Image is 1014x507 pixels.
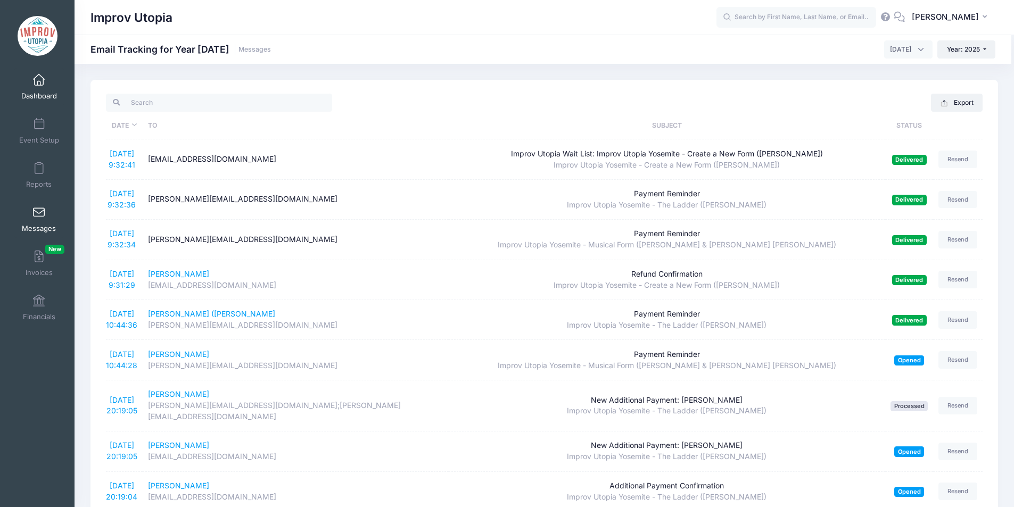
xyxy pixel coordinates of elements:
a: [DATE] 9:32:41 [109,149,135,169]
div: New Additional Payment: [PERSON_NAME] [454,395,880,406]
span: Event Setup [19,136,59,145]
div: Payment Reminder [454,309,880,320]
a: [DATE] 9:31:29 [109,269,135,289]
a: [PERSON_NAME] ([PERSON_NAME][PERSON_NAME][EMAIL_ADDRESS][DOMAIN_NAME] [148,309,443,331]
a: Resend [938,231,978,248]
a: Resend [938,483,978,500]
a: [DATE] 20:19:05 [106,395,137,415]
div: Improv Utopia Yosemite - The Ladder ([PERSON_NAME]) [454,451,880,462]
div: [PERSON_NAME] [148,440,443,451]
span: Opened [894,446,924,456]
a: [DATE] 9:32:36 [108,189,136,209]
span: Opened [894,355,924,365]
span: Delivered [892,275,927,285]
th: Status: activate to sort column ascending [885,112,933,139]
div: [EMAIL_ADDRESS][DOMAIN_NAME] [148,492,443,503]
span: Delivered [892,155,927,165]
div: Refund Confirmation [454,269,880,280]
a: Reports [14,156,64,194]
div: Improv Utopia Yosemite - Musical Form ([PERSON_NAME] & [PERSON_NAME] [PERSON_NAME]) [454,239,880,251]
div: Additional Payment Confirmation [454,480,880,492]
div: [EMAIL_ADDRESS][DOMAIN_NAME] [148,280,443,291]
button: [PERSON_NAME] [905,5,998,30]
span: Delivered [892,235,927,245]
div: [PERSON_NAME][EMAIL_ADDRESS][DOMAIN_NAME] [148,320,443,331]
div: [EMAIL_ADDRESS][DOMAIN_NAME] [148,154,443,165]
div: [PERSON_NAME] ([PERSON_NAME] [148,309,443,320]
div: Payment Reminder [454,349,880,360]
span: [PERSON_NAME] [912,11,979,23]
input: Search by First Name, Last Name, or Email... [716,7,876,28]
div: Improv Utopia Yosemite - Musical Form ([PERSON_NAME] & [PERSON_NAME] [PERSON_NAME]) [454,360,880,371]
div: Payment Reminder [454,188,880,200]
button: Export [931,94,983,112]
a: Dashboard [14,68,64,105]
a: Resend [938,311,978,329]
span: Processed [891,401,928,411]
a: [DATE] 20:19:04 [106,481,137,501]
img: Improv Utopia [18,16,57,56]
a: [PERSON_NAME][EMAIL_ADDRESS][DOMAIN_NAME] [148,440,443,462]
a: [DATE] 10:44:36 [106,309,137,329]
div: [PERSON_NAME] [148,349,443,360]
div: Improv Utopia Wait List: Improv Utopia Yosemite - Create a New Form ([PERSON_NAME]) [454,148,880,160]
h1: Email Tracking for Year [DATE] [90,44,271,55]
th: Subject: activate to sort column ascending [449,112,886,139]
span: Invoices [26,268,53,277]
a: [DATE] 9:32:34 [108,229,136,249]
span: September 2025 [890,45,911,54]
span: Reports [26,180,52,189]
span: Dashboard [21,92,57,101]
div: [PERSON_NAME][EMAIL_ADDRESS][DOMAIN_NAME] [148,234,443,245]
a: Financials [14,289,64,326]
div: Improv Utopia Yosemite - The Ladder ([PERSON_NAME]) [454,320,880,331]
span: Delivered [892,195,927,205]
h1: Improv Utopia [90,5,172,30]
th: : activate to sort column ascending [933,112,983,139]
input: Search [106,94,332,112]
a: [PERSON_NAME][PERSON_NAME][EMAIL_ADDRESS][DOMAIN_NAME];[PERSON_NAME][EMAIL_ADDRESS][DOMAIN_NAME] [148,389,443,422]
div: [PERSON_NAME][EMAIL_ADDRESS][DOMAIN_NAME] [148,360,443,371]
span: September 2025 [884,40,933,59]
th: Date: activate to sort column ascending [106,112,143,139]
a: [PERSON_NAME][PERSON_NAME][EMAIL_ADDRESS][DOMAIN_NAME] [148,349,443,371]
div: [PERSON_NAME] [148,269,443,280]
div: New Additional Payment: [PERSON_NAME] [454,440,880,451]
div: Improv Utopia Yosemite - The Ladder ([PERSON_NAME]) [454,492,880,503]
div: [PERSON_NAME] [148,480,443,492]
a: [PERSON_NAME][EMAIL_ADDRESS][DOMAIN_NAME] [148,269,443,291]
a: Resend [938,351,978,369]
a: Resend [938,443,978,460]
a: Resend [938,271,978,288]
div: Improv Utopia Yosemite - The Ladder ([PERSON_NAME]) [454,405,880,417]
a: Resend [938,191,978,209]
span: Opened [894,487,924,497]
span: Financials [23,312,55,321]
a: Messages [238,46,271,54]
a: [PERSON_NAME][EMAIL_ADDRESS][DOMAIN_NAME] [148,480,443,503]
span: Messages [22,224,56,233]
div: [PERSON_NAME][EMAIL_ADDRESS][DOMAIN_NAME] [148,194,443,205]
span: Delivered [892,315,927,325]
a: [DATE] 20:19:05 [106,440,137,461]
div: Improv Utopia Yosemite - Create a New Form ([PERSON_NAME]) [454,160,880,171]
div: [PERSON_NAME][EMAIL_ADDRESS][DOMAIN_NAME];[PERSON_NAME][EMAIL_ADDRESS][DOMAIN_NAME] [148,400,443,422]
a: Messages [14,201,64,238]
div: [PERSON_NAME] [148,389,443,400]
div: [EMAIL_ADDRESS][DOMAIN_NAME] [148,451,443,462]
div: Improv Utopia Yosemite - Create a New Form ([PERSON_NAME]) [454,280,880,291]
th: To: activate to sort column ascending [143,112,449,139]
div: Improv Utopia Yosemite - The Ladder ([PERSON_NAME]) [454,200,880,211]
span: New [45,245,64,254]
div: Payment Reminder [454,228,880,239]
a: Resend [938,397,978,414]
button: Year: 2025 [937,40,995,59]
a: Event Setup [14,112,64,149]
span: Year: 2025 [947,45,980,53]
a: Resend [938,151,978,168]
a: InvoicesNew [14,245,64,282]
a: [DATE] 10:44:28 [106,350,137,370]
